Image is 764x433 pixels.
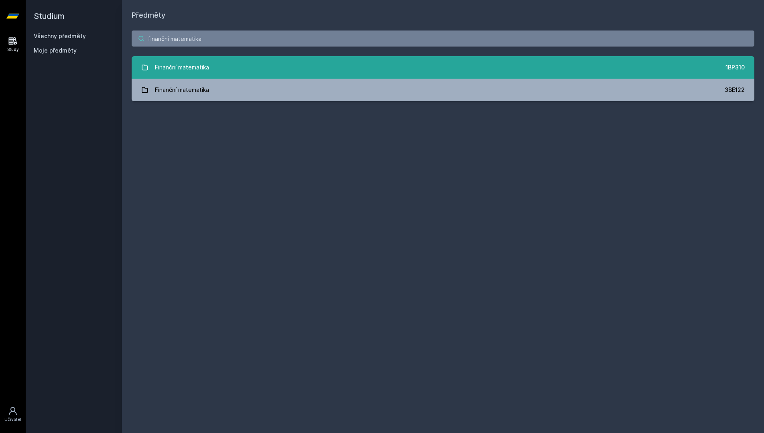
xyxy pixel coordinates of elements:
div: Finanční matematika [155,59,209,75]
div: Uživatel [4,417,21,423]
a: Finanční matematika 3BE122 [132,79,754,101]
a: Všechny předměty [34,33,86,39]
a: Uživatel [2,402,24,427]
div: Finanční matematika [155,82,209,98]
input: Název nebo ident předmětu… [132,30,754,47]
a: Study [2,32,24,57]
h1: Předměty [132,10,754,21]
span: Moje předměty [34,47,77,55]
div: 1BP310 [725,63,745,71]
div: 3BE122 [725,86,745,94]
a: Finanční matematika 1BP310 [132,56,754,79]
div: Study [7,47,19,53]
